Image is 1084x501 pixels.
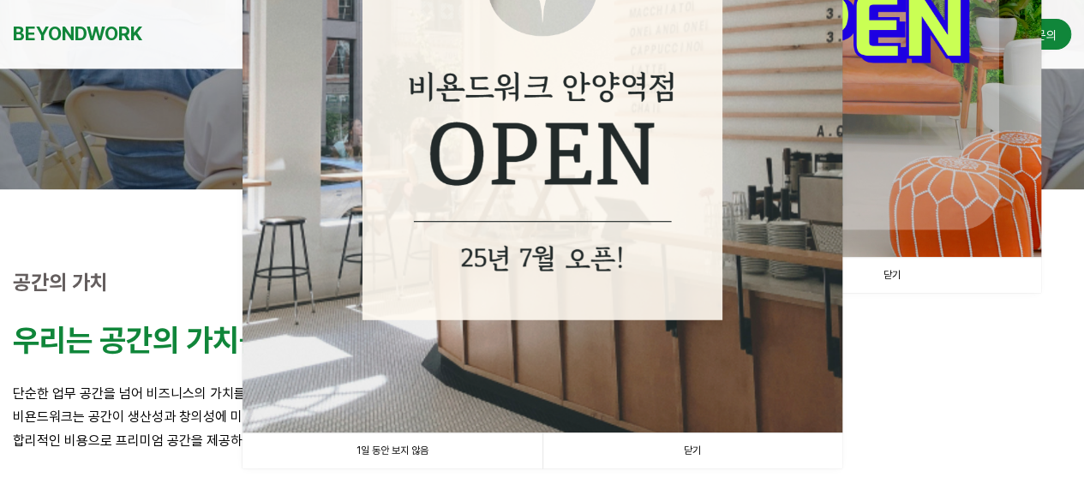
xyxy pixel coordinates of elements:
a: BEYONDWORK [13,18,142,50]
a: 닫기 [542,433,842,468]
p: 단순한 업무 공간을 넘어 비즈니스의 가치를 높이는 영감의 공간을 만듭니다. [13,382,1071,405]
a: 1일 동안 보지 않음 [243,433,542,468]
p: 합리적인 비용으로 프리미엄 공간을 제공하는 것이 비욘드워크의 철학입니다. [13,429,1071,452]
strong: 우리는 공간의 가치를 높입니다. [13,322,386,359]
p: 비욘드워크는 공간이 생산성과 창의성에 미치는 영향을 잘 알고 있습니다. [13,405,1071,428]
strong: 공간의 가치 [13,270,108,295]
a: 닫기 [741,258,1041,293]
